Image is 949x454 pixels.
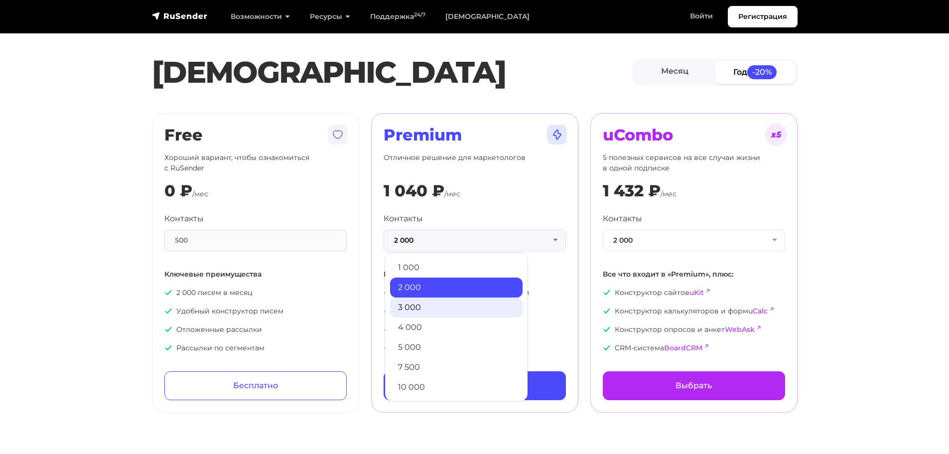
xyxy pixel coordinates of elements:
p: Приоритетная модерация [384,343,566,353]
p: Отложенные рассылки [164,324,347,335]
img: icon-ok.svg [384,325,392,333]
p: Отличное решение для маркетологов [384,152,566,173]
img: icon-ok.svg [384,344,392,352]
img: icon-ok.svg [384,289,392,297]
p: Приоритетная поддержка [384,306,566,316]
a: Регистрация [728,6,798,27]
p: Ключевые преимущества [164,269,347,280]
img: icon-ok.svg [603,307,611,315]
h2: uCombo [603,126,785,145]
img: tarif-free.svg [326,123,350,147]
a: uKit [689,288,704,297]
span: /мес [661,189,677,198]
a: BoardCRM [664,343,702,352]
a: [DEMOGRAPHIC_DATA] [435,6,540,27]
p: Конструктор опросов и анкет [603,324,785,335]
img: icon-ok.svg [384,307,392,315]
img: icon-ok.svg [164,289,172,297]
a: 2 000 [390,278,523,298]
button: 2 000 [384,230,566,251]
img: icon-ok.svg [603,325,611,333]
label: Контакты [164,213,204,225]
a: Выбрать [603,371,785,400]
img: icon-ok.svg [164,325,172,333]
p: CRM-система [603,343,785,353]
p: Хороший вариант, чтобы ознакомиться с RuSender [164,152,347,173]
button: 2 000 [603,230,785,251]
a: uCalc [748,306,768,315]
a: 3 000 [390,298,523,317]
h1: [DEMOGRAPHIC_DATA] [152,54,633,90]
p: Конструктор сайтов [603,288,785,298]
a: 13 000 [390,397,523,417]
a: Выбрать [384,371,566,400]
img: icon-ok.svg [603,344,611,352]
p: Помощь с импортом базы [384,324,566,335]
p: Конструктор калькуляторов и форм [603,306,785,316]
span: /мес [192,189,208,198]
div: 1 040 ₽ [384,181,444,200]
a: Месяц [635,61,715,83]
img: icon-ok.svg [164,344,172,352]
a: 4 000 [390,317,523,337]
img: tarif-premium.svg [545,123,569,147]
img: icon-ok.svg [164,307,172,315]
p: 5 полезных сервисов на все случаи жизни в одной подписке [603,152,785,173]
a: Войти [680,6,723,26]
div: 0 ₽ [164,181,192,200]
label: Контакты [603,213,642,225]
a: Возможности [221,6,300,27]
div: 1 432 ₽ [603,181,661,200]
a: 10 000 [390,377,523,397]
a: Ресурсы [300,6,360,27]
img: RuSender [152,11,208,21]
sup: 24/7 [414,11,425,18]
span: /мес [444,189,460,198]
p: Все что входит в «Free», плюс: [384,269,566,280]
p: Неограниченное количество писем [384,288,566,298]
a: 7 500 [390,357,523,377]
p: Все что входит в «Premium», плюс: [603,269,785,280]
a: 1 000 [390,258,523,278]
a: 5 000 [390,337,523,357]
a: WebAsk [725,325,755,334]
span: -20% [747,65,777,79]
a: Поддержка24/7 [360,6,435,27]
a: Год [715,61,796,83]
h2: Free [164,126,347,145]
h2: Premium [384,126,566,145]
p: 2 000 писем в месяц [164,288,347,298]
ul: 2 000 [385,252,528,402]
label: Контакты [384,213,423,225]
img: tarif-ucombo.svg [764,123,788,147]
p: Рассылки по сегментам [164,343,347,353]
a: Бесплатно [164,371,347,400]
p: Удобный конструктор писем [164,306,347,316]
img: icon-ok.svg [603,289,611,297]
